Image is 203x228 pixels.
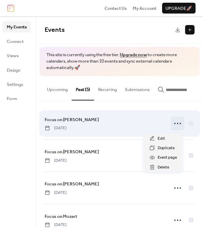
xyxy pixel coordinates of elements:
[7,67,20,74] span: Design
[45,116,99,123] a: Focus on [PERSON_NAME]
[72,76,94,100] button: Past (5)
[7,81,23,88] span: Settings
[3,93,31,104] a: Form
[45,24,65,36] span: Events
[45,222,67,228] span: [DATE]
[121,76,154,100] button: Submissions
[3,21,31,32] a: My Events
[158,135,165,142] span: Edit
[120,50,147,59] a: Upgrade now
[45,190,67,196] span: [DATE]
[7,24,27,30] span: My Events
[158,154,177,161] span: Event page
[133,5,156,12] a: My Account
[7,52,19,59] span: Views
[45,148,99,156] a: Focus on [PERSON_NAME]
[3,79,31,90] a: Settings
[45,181,99,187] span: Focus on [PERSON_NAME]
[3,65,31,75] a: Design
[45,149,99,155] span: Focus on [PERSON_NAME]
[7,4,14,12] img: logo
[45,125,67,131] span: [DATE]
[3,50,31,61] a: Views
[94,76,121,100] button: Recurring
[165,5,192,12] span: Upgrade 🚀
[46,52,193,71] span: This site is currently using the free tier. to create more calendars, show more than 10 events an...
[45,213,77,220] a: Focus on Mozart
[7,38,24,45] span: Connect
[3,36,31,47] a: Connect
[45,180,99,188] a: Focus on [PERSON_NAME]
[7,95,17,102] span: Form
[45,158,67,164] span: [DATE]
[162,3,196,14] button: Upgrade🚀
[105,5,127,12] a: Contact Us
[158,145,175,152] span: Duplicate
[158,164,169,171] span: Delete
[43,76,72,100] button: Upcoming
